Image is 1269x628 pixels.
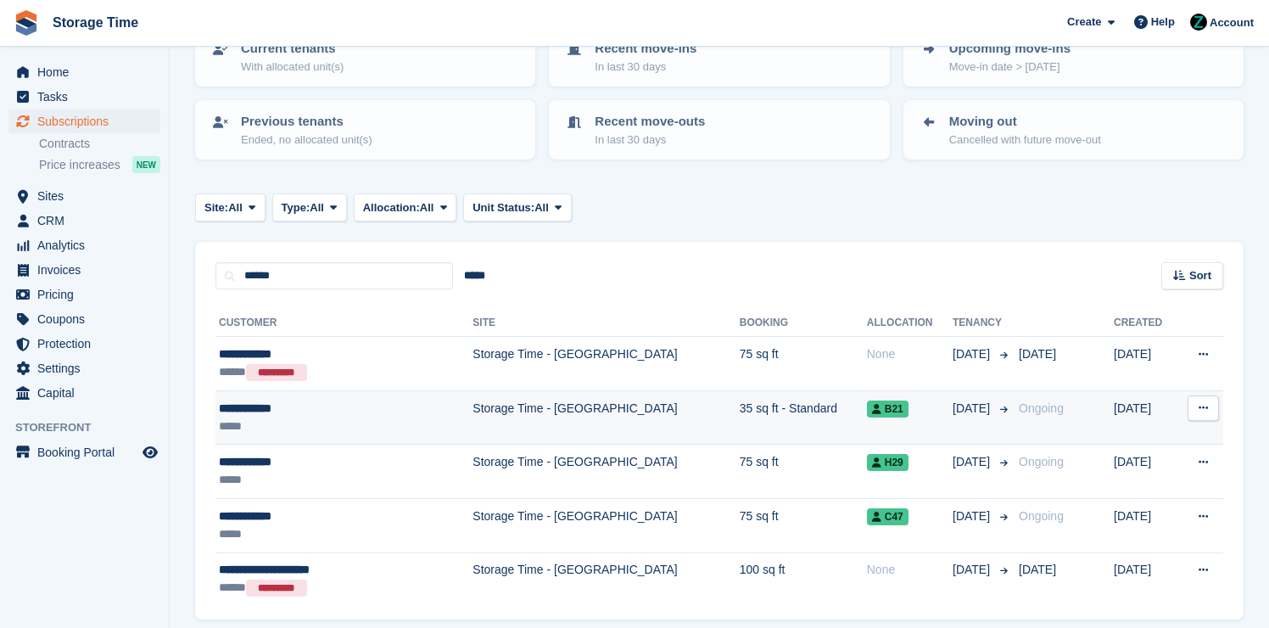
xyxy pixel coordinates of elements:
[1019,347,1056,361] span: [DATE]
[310,199,324,216] span: All
[472,337,739,391] td: Storage Time - [GEOGRAPHIC_DATA]
[241,59,344,76] p: With allocated unit(s)
[472,199,534,216] span: Unit Status:
[740,552,867,606] td: 100 sq ft
[595,112,705,132] p: Recent move-outs
[8,85,160,109] a: menu
[354,193,457,221] button: Allocation: All
[8,332,160,356] a: menu
[195,193,266,221] button: Site: All
[282,199,310,216] span: Type:
[463,193,571,221] button: Unit Status: All
[1114,552,1177,606] td: [DATE]
[949,59,1071,76] p: Move-in date > [DATE]
[949,39,1071,59] p: Upcoming move-ins
[1019,455,1064,468] span: Ongoing
[39,136,160,152] a: Contracts
[37,356,139,380] span: Settings
[241,132,372,149] p: Ended, no allocated unit(s)
[953,400,993,418] span: [DATE]
[37,381,139,405] span: Capital
[953,561,993,579] span: [DATE]
[1114,445,1177,499] td: [DATE]
[534,199,549,216] span: All
[1067,14,1101,31] span: Create
[8,109,160,133] a: menu
[1189,267,1211,284] span: Sort
[1190,14,1207,31] img: Zain Sarwar
[1019,509,1064,523] span: Ongoing
[1114,337,1177,391] td: [DATE]
[740,310,867,337] th: Booking
[215,310,472,337] th: Customer
[905,102,1242,158] a: Moving out Cancelled with future move-out
[1151,14,1175,31] span: Help
[8,258,160,282] a: menu
[37,109,139,133] span: Subscriptions
[363,199,420,216] span: Allocation:
[8,356,160,380] a: menu
[8,381,160,405] a: menu
[740,337,867,391] td: 75 sq ft
[1019,563,1056,576] span: [DATE]
[420,199,434,216] span: All
[595,39,696,59] p: Recent move-ins
[37,332,139,356] span: Protection
[241,112,372,132] p: Previous tenants
[37,209,139,233] span: CRM
[740,390,867,445] td: 35 sq ft - Standard
[867,508,908,525] span: C47
[472,552,739,606] td: Storage Time - [GEOGRAPHIC_DATA]
[241,39,344,59] p: Current tenants
[551,29,887,85] a: Recent move-ins In last 30 days
[140,442,160,463] a: Preview store
[8,440,160,464] a: menu
[39,155,160,174] a: Price increases NEW
[8,283,160,306] a: menu
[867,310,953,337] th: Allocation
[37,60,139,84] span: Home
[197,29,534,85] a: Current tenants With allocated unit(s)
[953,453,993,471] span: [DATE]
[867,401,908,418] span: B21
[132,156,160,173] div: NEW
[472,390,739,445] td: Storage Time - [GEOGRAPHIC_DATA]
[1114,390,1177,445] td: [DATE]
[14,10,39,36] img: stora-icon-8386f47178a22dfd0bd8f6a31ec36ba5ce8667c1dd55bd0f319d3a0aa187defe.svg
[953,345,993,363] span: [DATE]
[472,445,739,499] td: Storage Time - [GEOGRAPHIC_DATA]
[740,498,867,552] td: 75 sq ft
[8,60,160,84] a: menu
[551,102,887,158] a: Recent move-outs In last 30 days
[949,112,1101,132] p: Moving out
[8,184,160,208] a: menu
[953,507,993,525] span: [DATE]
[1210,14,1254,31] span: Account
[15,419,169,436] span: Storefront
[905,29,1242,85] a: Upcoming move-ins Move-in date > [DATE]
[37,233,139,257] span: Analytics
[46,8,145,36] a: Storage Time
[472,310,739,337] th: Site
[953,310,1012,337] th: Tenancy
[1114,498,1177,552] td: [DATE]
[867,561,953,579] div: None
[37,307,139,331] span: Coupons
[472,498,739,552] td: Storage Time - [GEOGRAPHIC_DATA]
[37,184,139,208] span: Sites
[37,440,139,464] span: Booking Portal
[204,199,228,216] span: Site:
[595,59,696,76] p: In last 30 days
[1019,401,1064,415] span: Ongoing
[228,199,243,216] span: All
[1114,310,1177,337] th: Created
[740,445,867,499] td: 75 sq ft
[595,132,705,149] p: In last 30 days
[39,157,120,173] span: Price increases
[8,307,160,331] a: menu
[272,193,347,221] button: Type: All
[867,454,908,471] span: H29
[37,258,139,282] span: Invoices
[8,233,160,257] a: menu
[37,283,139,306] span: Pricing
